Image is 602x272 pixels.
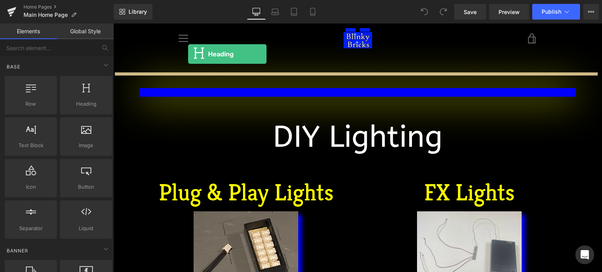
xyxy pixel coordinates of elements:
span: Button [62,183,110,191]
span: Main Home Page [24,12,68,18]
button: Publish [532,4,580,20]
span: Icon [7,183,54,191]
span: Publish [542,9,561,15]
button: Undo [417,4,432,20]
img: Blinky Bricks [230,4,259,25]
span: Image [62,141,110,150]
h1: DIY Lighting [21,89,468,138]
a: Preview [489,4,529,20]
a: Home Pages [24,4,114,10]
span: Base [6,63,21,70]
button: More [583,4,599,20]
span: Liquid [62,224,110,232]
a: Desktop [247,4,266,20]
span: Save [464,8,477,16]
a: New Library [114,4,152,20]
a: Global Style [57,23,114,39]
a: Mobile [303,4,322,20]
span: Banner [6,247,29,254]
span: Separator [7,224,54,232]
span: Text Block [7,141,54,150]
h1: Plug & Play Lights [27,150,239,188]
h1: FX Lights [250,150,462,188]
a: Laptop [266,4,285,20]
button: Redo [435,4,451,20]
a: Tablet [285,4,303,20]
span: Row [7,100,54,108]
span: Preview [499,8,520,16]
span: Heading [62,100,110,108]
div: Open Intercom Messenger [575,245,594,264]
span: Library [129,8,147,15]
